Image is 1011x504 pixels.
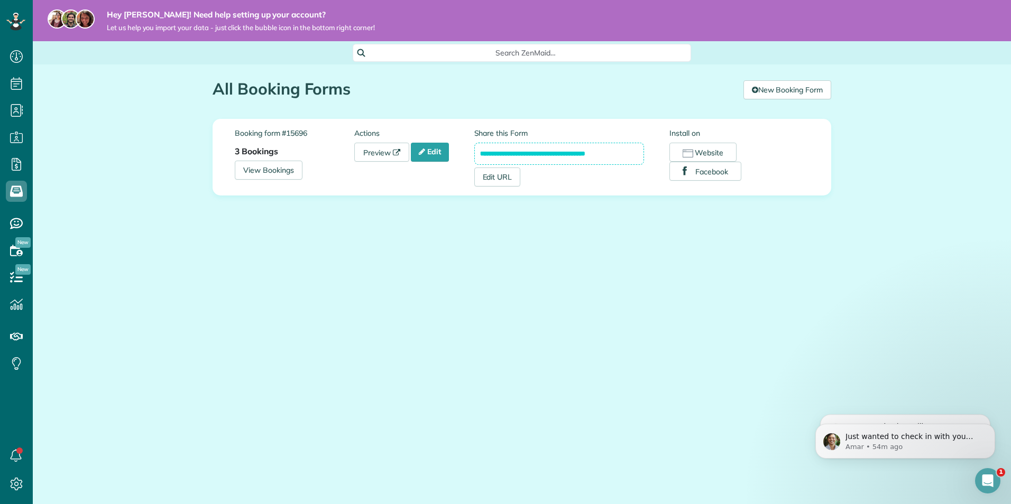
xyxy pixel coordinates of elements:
[76,10,95,29] img: michelle-19f622bdf1676172e81f8f8fba1fb50e276960ebfe0243fe18214015130c80e4.jpg
[411,143,449,162] a: Edit
[235,161,302,180] a: View Bookings
[107,10,375,20] strong: Hey [PERSON_NAME]! Need help setting up your account?
[48,10,67,29] img: maria-72a9807cf96188c08ef61303f053569d2e2a8a1cde33d635c8a3ac13582a053d.jpg
[354,128,474,138] label: Actions
[354,143,409,162] a: Preview
[235,146,278,156] strong: 3 Bookings
[997,468,1005,477] span: 1
[235,128,354,138] label: Booking form #15696
[975,468,1000,493] iframe: Intercom live chat
[743,80,831,99] a: New Booking Form
[213,80,736,98] h1: All Booking Forms
[669,128,809,138] label: Install on
[107,23,375,32] span: Let us help you import your data - just click the bubble icon in the bottom right corner!
[799,402,1011,475] iframe: Intercom notifications message
[15,264,31,275] span: New
[669,162,741,181] button: Facebook
[669,143,737,162] button: Website
[474,128,645,138] label: Share this Form
[474,167,521,186] a: Edit URL
[15,237,31,248] span: New
[61,10,80,29] img: jorge-587dff0eeaa6aab1f244e6dc62b8924c3b6ad411094392a53c71c6c4a576187d.jpg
